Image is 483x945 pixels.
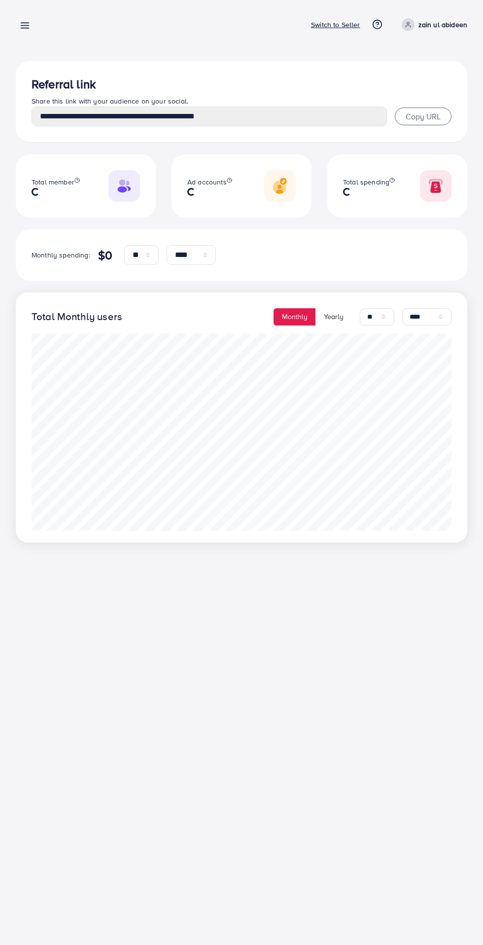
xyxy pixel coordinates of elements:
img: Responsive image [264,170,296,202]
button: Yearly [315,308,352,326]
p: zain ul abideen [418,19,467,31]
p: Monthly spending: [32,249,90,261]
p: Switch to Seller [311,19,360,31]
span: Copy URL [406,111,441,122]
a: zain ul abideen [398,18,467,31]
span: Share this link with your audience on your social. [32,96,188,106]
img: Responsive image [420,170,451,202]
h3: Referral link [32,77,451,91]
span: Ad accounts [187,177,227,187]
button: Copy URL [395,108,451,125]
span: Total member [32,177,74,187]
h4: Total Monthly users [32,311,122,323]
h4: $0 [98,248,112,262]
span: Total spending [343,177,389,187]
img: Responsive image [108,170,140,202]
button: Monthly [274,308,316,326]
